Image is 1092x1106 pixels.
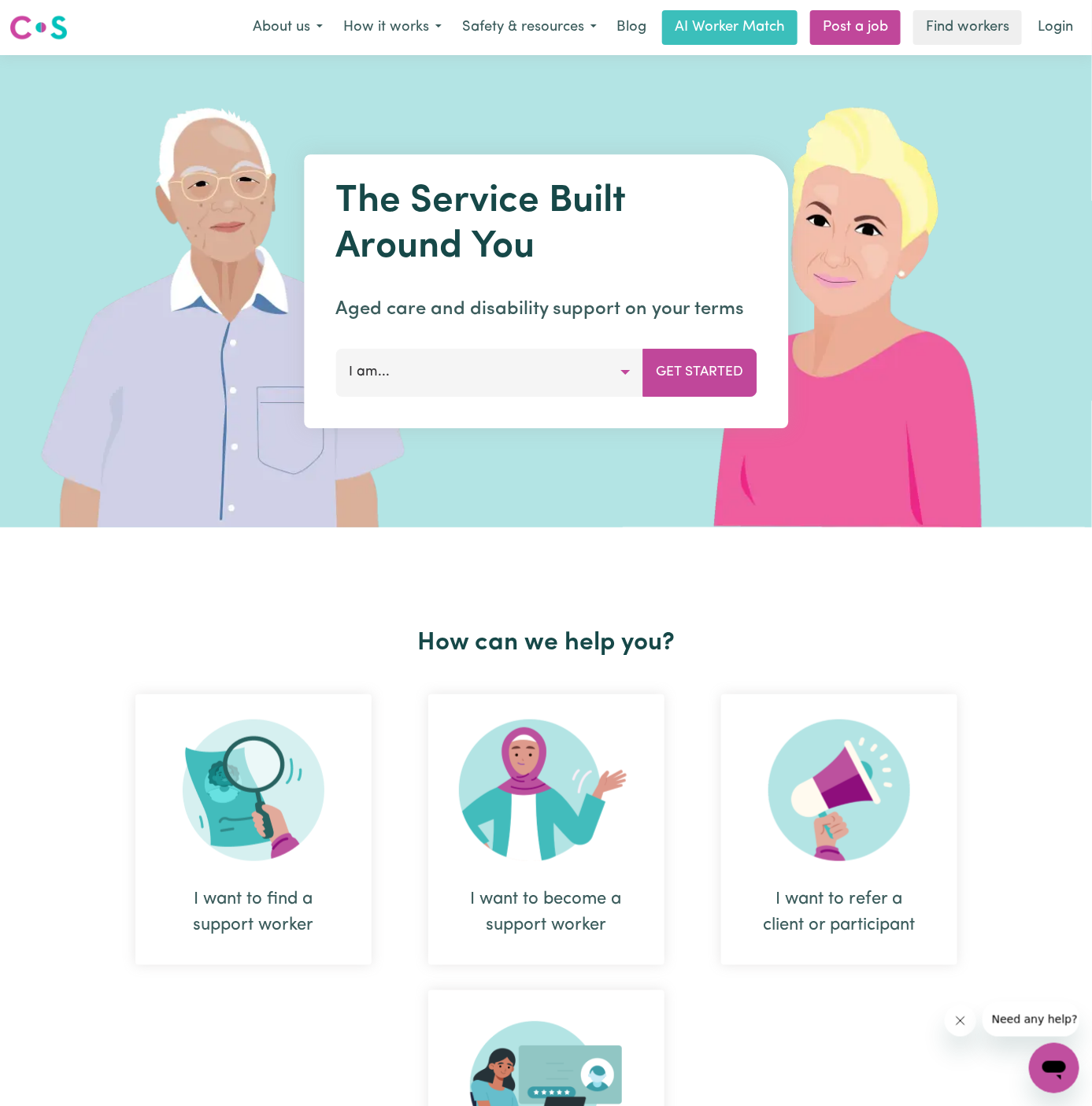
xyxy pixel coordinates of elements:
[135,694,372,965] div: I want to find a support worker
[662,10,798,45] a: AI Worker Match
[242,11,333,44] button: About us
[721,694,957,965] div: I want to refer a client or participant
[759,886,920,938] div: I want to refer a client or participant
[183,719,324,861] img: Search
[913,10,1022,45] a: Find workers
[642,349,757,396] button: Get Started
[945,1005,976,1037] iframe: Close message
[1029,1043,1079,1093] iframe: Button to launch messaging window
[333,11,452,44] button: How it works
[466,886,627,938] div: I want to become a support worker
[9,9,68,46] a: Careseekers logo
[335,295,757,324] p: Aged care and disability support on your terms
[768,719,910,861] img: Refer
[107,628,986,658] h2: How can we help you?
[335,349,643,396] button: I am...
[335,179,757,270] h1: The Service Built Around You
[1028,10,1083,45] a: Login
[173,886,334,938] div: I want to find a support worker
[810,10,901,45] a: Post a job
[983,1002,1079,1037] iframe: Message from company
[607,10,656,45] a: Blog
[459,719,634,861] img: Become Worker
[9,13,68,42] img: Careseekers logo
[428,694,664,965] div: I want to become a support worker
[452,11,607,44] button: Safety & resources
